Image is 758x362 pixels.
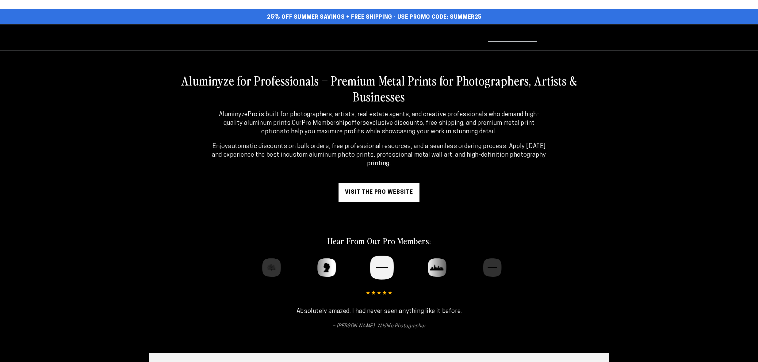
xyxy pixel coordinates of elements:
[263,29,329,45] a: Start Your Print
[210,142,549,168] p: Enjoy . Apply [DATE] and experience the best in
[339,183,419,202] a: visit the pro website
[302,120,348,126] strong: Pro Membership
[219,112,539,126] strong: AluminyzePro is built for photographers, artists, real estate agents, and creative professionals ...
[269,307,490,316] p: Absolutely amazed. I had never seen anything like it before.
[286,152,546,167] strong: custom aluminum photo prints, professional metal wall art, and high-definition photography printing.
[228,143,506,150] strong: automatic discounts on bulk orders, free professional resources, and a seamless ordering process
[268,33,325,42] span: Start Your Print
[334,29,382,45] a: Shop By Use
[180,72,578,104] h2: Aluminyze for Professionals – Premium Metal Prints for Photographers, Artists & Businesses
[269,322,490,331] cite: [PERSON_NAME], Wildlife Photographer
[439,29,479,45] a: About Us
[572,30,586,44] summary: Search our site
[327,235,431,246] h2: Hear From Our Pro Members:
[444,33,474,42] span: About Us
[267,14,482,21] span: 25% off Summer Savings + Free Shipping - Use Promo Code: SUMMER25
[387,29,435,45] a: Why Metal?
[483,29,542,45] a: Professionals
[488,33,537,42] span: Professionals
[261,120,534,135] strong: exclusive discounts, free shipping, and premium metal print options
[210,110,549,136] p: Our offers to help you maximize profits while showcasing your work in stunning detail.
[392,33,430,42] span: Why Metal?
[339,33,378,42] span: Shop By Use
